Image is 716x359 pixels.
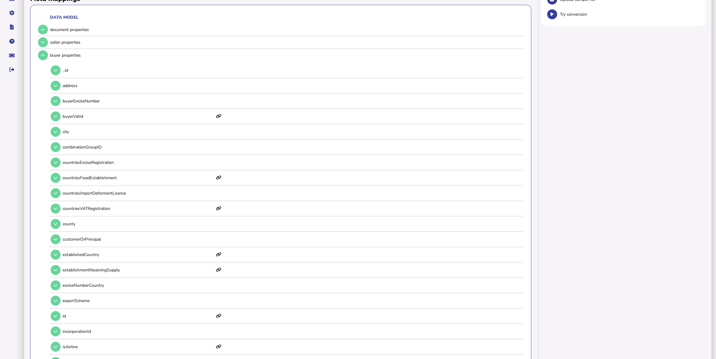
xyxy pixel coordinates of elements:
[51,280,61,290] button: Open
[63,252,214,258] p: establishedCountry
[216,206,221,211] i: This item has mappings defined
[51,342,61,352] button: Open
[38,25,48,35] button: Open
[560,11,699,17] span: Try conversion
[51,204,61,214] button: Open
[38,37,48,47] button: Open
[63,114,214,119] p: buyerVatId
[63,144,214,150] p: combinationGroupID
[6,63,18,76] button: Sign out
[51,173,61,183] button: Open
[6,7,18,19] button: Manage settings
[51,96,61,106] button: Open
[63,236,214,242] p: customerOrPrincipal
[216,268,221,272] i: This item has mappings defined
[50,27,523,33] div: document properties
[63,344,214,350] p: isAirline
[63,329,214,334] p: incorporationId
[6,49,18,62] button: Raise a support ticket
[51,296,61,306] button: Open
[51,234,61,244] button: Open
[6,35,18,48] button: Help pages
[38,50,48,60] button: Open
[51,111,61,121] button: Open
[50,52,523,58] div: buyer properties
[63,206,214,211] p: countriesVATRegistration
[51,326,61,336] button: Open
[63,313,214,319] p: id
[216,176,221,180] i: This item has mappings defined
[51,158,61,167] button: Open
[50,14,523,20] th: Data model
[6,21,18,33] button: Developer hub links
[63,175,214,181] p: countriesFixedEstablishment
[63,190,214,196] p: countriesImportDefermentLicence
[63,298,214,304] p: exportScheme
[63,98,214,104] p: buyerExciseNumber
[216,252,221,257] i: This item has mappings defined
[51,265,61,275] button: Open
[51,311,61,321] button: Open
[51,142,61,152] button: Open
[216,345,221,349] i: This item has mappings defined
[216,314,221,318] i: This item has mappings defined
[547,9,557,19] button: Test conversion.
[50,39,523,45] div: seller properties
[63,160,214,165] p: countriesExciseRegistration
[51,127,61,137] button: Open
[51,188,61,198] button: Open
[51,250,61,260] button: Open
[51,65,61,75] button: Open
[63,129,214,135] p: city
[51,219,61,229] button: Open
[63,221,214,227] p: county
[63,283,214,288] p: exciseNumberCountry
[63,83,214,89] p: address
[63,267,214,273] p: establishmentReceivingSupply
[51,81,61,91] button: Open
[216,114,221,118] i: This item has mappings defined
[63,67,214,73] p: _id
